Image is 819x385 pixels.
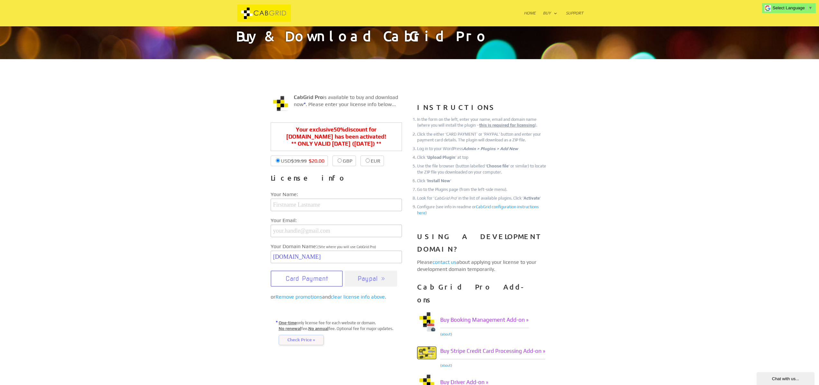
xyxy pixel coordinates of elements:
u: One-time [279,320,297,325]
label: Your Name: [271,190,402,199]
p: Please about applying your license to your development domain temporarily. [417,259,548,273]
input: mywebsite.com [271,251,402,263]
p: Your exclusive discount for [DOMAIN_NAME] has been activated! ** ONLY VALID [DATE] ( [DATE]) ** [271,122,402,151]
a: Buy Booking Management Add-on » [440,312,528,328]
h1: Buy & Download CabGrid Pro [236,29,583,59]
input: USD$39.99$20.00 [276,158,280,163]
iframe: chat widget [757,371,816,385]
img: Stripe WordPress Plugin [417,343,436,363]
u: No annual [308,326,329,331]
li: Click ‘ ‘ at top [417,155,548,160]
input: your.handle@gmail.com [271,225,402,237]
li: Log in to your WordPress [417,146,548,152]
input: Firstname Lastname [271,199,402,211]
img: CabGrid [237,4,291,22]
li: Click ‘ ‘ [417,178,548,184]
em: CabGrid Pro [434,196,456,201]
img: CabGrid WordPress Plugin [271,94,290,113]
span: $20.00 [309,158,324,164]
strong: Install Now [427,178,450,183]
a: about [442,363,451,367]
strong: Upload Plugin [427,155,455,160]
button: Paypal [345,271,397,287]
p: is available to buy and download now . Please enter your license info below... [271,94,402,113]
img: Taxi Booking WordPress Plugin [417,312,436,331]
u: this is required for licensing [479,123,535,128]
a: Home [524,11,536,26]
li: Configure (see info in readme or ) [417,204,548,216]
a: Remove promotions [275,294,322,300]
label: EUR [360,156,384,166]
a: Buy [543,11,557,26]
a: Support [566,11,583,26]
label: GBP [332,156,356,166]
p: only license fee for each website or domain. fee. fee. Optional fee for major updates. [279,320,402,345]
span: $39.99 [291,158,307,164]
li: Go to the Plugins page (from the left-side menu). [417,187,548,192]
button: Card Payment [271,271,343,287]
strong: CabGrid Pro [294,94,323,100]
label: USD [271,156,328,166]
strong: Activate [524,196,540,201]
h3: License info [271,172,402,188]
em: Admin > Plugins > Add New [463,146,518,151]
strong: Choose file [487,164,508,168]
h3: USING A DEVELOPMENT DOMAIN? [417,230,548,259]
label: Your Domain Name: [271,242,402,251]
li: Click the either ‘CARD PAYMENT’ or 'PAYPAL' button and enter your payment card details. The plugi... [417,131,548,143]
li: Look for ‘ ‘ in the list of available plugins. Click ‘ ‘ [417,195,548,201]
a: about [442,332,451,336]
input: EUR [366,158,370,163]
u: No renewal [279,326,301,331]
span: Select Language [773,5,805,10]
span: ( ) [440,332,452,336]
label: Your Email: [271,216,402,225]
a: Select Language​ [773,5,813,10]
a: CabGrid configuration instructions here [417,204,539,215]
span: Check Price » [279,335,324,345]
span: ▼ [808,5,813,10]
li: In the form on the left, enter your name, email and domain name (where you will install the plugi... [417,117,548,128]
a: clear license info above [331,294,385,300]
input: GBP [338,158,342,163]
h3: CabGrid Pro Add-ons [417,281,548,309]
p: or and . [271,293,402,306]
li: Use the file browser (button labelled ‘ ‘ or similar) to locate the ZIP file you downloaded on yo... [417,163,548,175]
span: ( ) [440,363,452,367]
h3: INSTRUCTIONS [417,101,548,117]
span: 50% [334,126,345,133]
a: contact us [433,259,456,265]
span: (Site where you will use CabGrid Pro) [317,245,376,249]
a: Buy Stripe Credit Card Processing Add-on » [440,343,545,359]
